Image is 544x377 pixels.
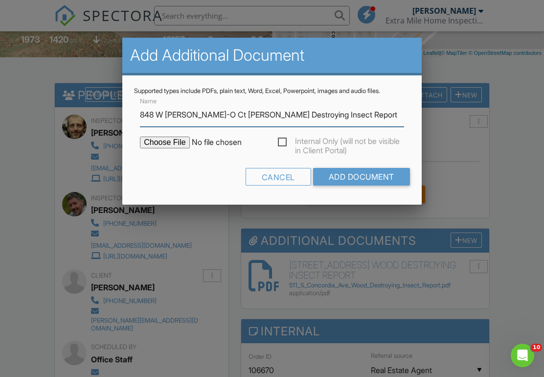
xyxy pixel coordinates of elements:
[140,97,157,106] label: Name
[313,168,410,186] input: Add Document
[134,87,410,95] div: Supported types include PDFs, plain text, Word, Excel, Powerpoint, images and audio files.
[511,344,534,367] iframe: Intercom live chat
[278,137,404,149] label: Internal Only (will not be visible in Client Portal)
[130,46,414,65] h2: Add Additional Document
[246,168,311,186] div: Cancel
[531,344,542,352] span: 10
